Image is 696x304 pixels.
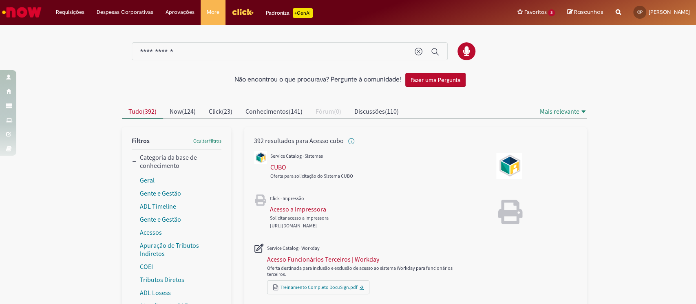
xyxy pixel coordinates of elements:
[234,76,401,84] h2: Não encontrou o que procurava? Pergunte à comunidade!
[232,6,254,18] img: click_logo_yellow_360x200.png
[166,8,194,16] span: Aprovações
[567,9,603,16] a: Rascunhos
[266,8,313,18] div: Padroniza
[524,8,546,16] span: Favoritos
[56,8,84,16] span: Requisições
[548,9,555,16] span: 3
[574,8,603,16] span: Rascunhos
[405,73,466,87] button: Fazer uma Pergunta
[649,9,690,15] span: [PERSON_NAME]
[1,4,43,20] img: ServiceNow
[207,8,219,16] span: More
[637,9,643,15] span: CP
[97,8,153,16] span: Despesas Corporativas
[293,8,313,18] p: +GenAi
